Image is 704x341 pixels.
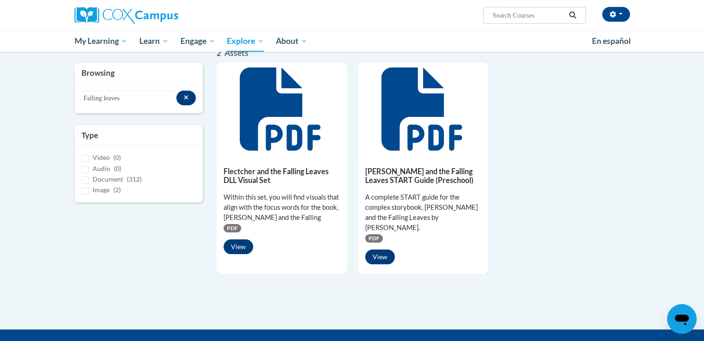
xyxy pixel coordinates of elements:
[667,304,697,334] iframe: Button to launch messaging window
[566,10,579,21] button: Search
[224,224,241,232] span: PDF
[176,91,196,105] button: Search resources
[221,30,270,52] a: Explore
[227,36,264,47] span: Explore
[127,175,142,183] span: (312)
[113,153,121,161] span: (0)
[74,36,127,47] span: My Learning
[224,239,253,254] button: View
[270,30,313,52] a: About
[217,48,221,58] span: 2
[181,36,215,47] span: Engage
[114,164,121,172] span: (0)
[61,30,644,52] div: Main menu
[365,234,383,243] span: PDF
[276,36,307,47] span: About
[592,36,631,46] span: En español
[224,192,340,223] div: Within this set, you will find visuals that align with the focus words for the book, [PERSON_NAME...
[81,67,196,79] h3: Browsing
[75,7,250,24] a: Cox Campus
[365,250,395,264] button: View
[113,186,121,194] span: (2)
[492,10,566,21] input: Search Courses
[174,30,221,52] a: Engage
[93,153,110,161] span: Video
[224,167,340,185] h5: Flectcher and the Falling Leaves DLL Visual Set
[139,36,168,47] span: Learn
[81,130,196,141] h3: Type
[81,91,176,106] input: Search resources
[93,175,123,183] span: Document
[93,164,110,172] span: Audio
[224,48,249,58] span: Assets
[365,167,481,185] h5: [PERSON_NAME] and the Falling Leaves START Guide (Preschool)
[75,7,178,24] img: Cox Campus
[365,192,481,233] div: A complete START guide for the complex storybook, [PERSON_NAME] and the Falling Leaves by [PERSON...
[133,30,174,52] a: Learn
[602,7,630,22] button: Account Settings
[93,186,110,194] span: Image
[69,30,134,52] a: My Learning
[586,31,637,51] a: En español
